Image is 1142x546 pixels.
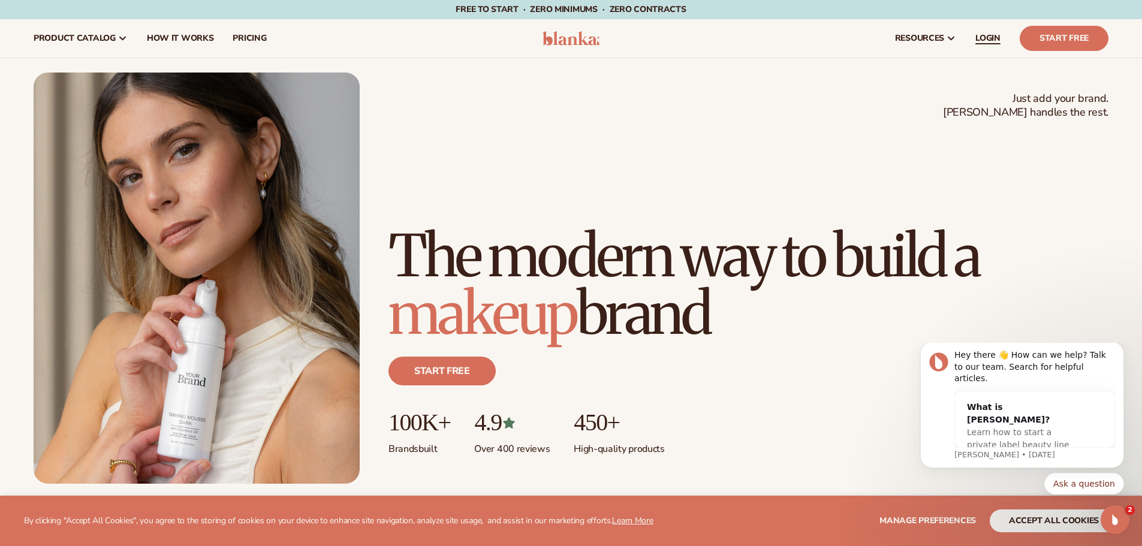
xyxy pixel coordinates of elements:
div: What is [PERSON_NAME]?Learn how to start a private label beauty line with [PERSON_NAME] [53,49,188,131]
span: How It Works [147,34,214,43]
span: 2 [1125,505,1135,515]
a: resources [885,19,966,58]
span: Learn how to start a private label beauty line with [PERSON_NAME] [65,85,167,119]
img: logo [543,31,599,46]
span: Free to start · ZERO minimums · ZERO contracts [456,4,686,15]
a: LOGIN [966,19,1010,58]
iframe: Intercom live chat [1101,505,1129,534]
span: pricing [233,34,266,43]
img: Female holding tanning mousse. [34,73,360,484]
div: Message content [52,7,213,105]
span: Manage preferences [879,515,976,526]
p: High-quality products [574,436,664,455]
p: Brands built [388,436,450,455]
button: accept all cookies [990,509,1118,532]
p: Over 400 reviews [474,436,550,455]
p: By clicking "Accept All Cookies", you agree to the storing of cookies on your device to enhance s... [24,516,653,526]
a: product catalog [24,19,137,58]
span: LOGIN [975,34,1001,43]
a: Start Free [1020,26,1108,51]
img: Profile image for Lee [27,10,46,29]
div: Quick reply options [18,130,222,152]
a: How It Works [137,19,224,58]
p: Message from Lee, sent 5w ago [52,107,213,117]
a: pricing [223,19,276,58]
span: Just add your brand. [PERSON_NAME] handles the rest. [943,92,1108,120]
div: Hey there 👋 How can we help? Talk to our team. Search for helpful articles. [52,7,213,42]
p: 100K+ [388,409,450,436]
div: What is [PERSON_NAME]? [65,58,176,83]
span: makeup [388,277,577,349]
span: product catalog [34,34,116,43]
span: resources [895,34,944,43]
a: Start free [388,357,496,385]
button: Manage preferences [879,509,976,532]
p: 4.9 [474,409,550,436]
p: 450+ [574,409,664,436]
iframe: Intercom notifications message [902,343,1142,502]
a: Learn More [612,515,653,526]
h1: The modern way to build a brand [388,227,1108,342]
button: Quick reply: Ask a question [142,130,222,152]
